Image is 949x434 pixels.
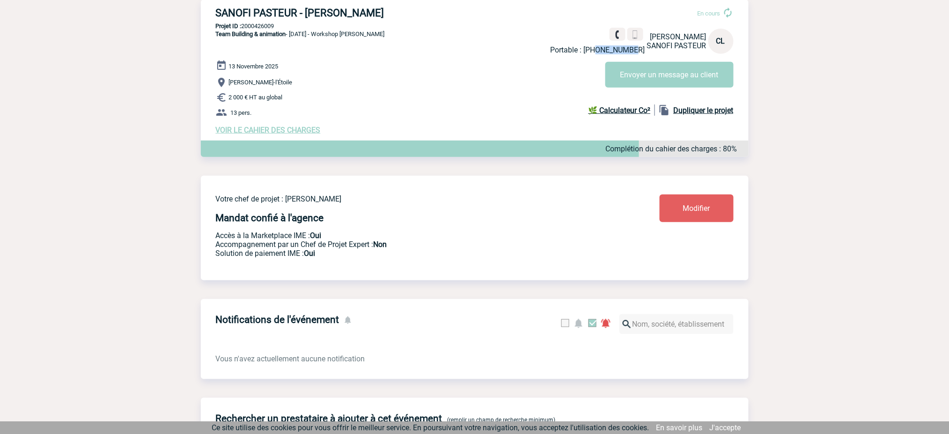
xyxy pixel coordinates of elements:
[216,195,604,203] p: Votre chef de projet : [PERSON_NAME]
[650,32,706,41] span: [PERSON_NAME]
[710,423,741,432] a: J'accepte
[229,63,279,70] span: 13 Novembre 2025
[310,231,322,240] b: Oui
[216,249,604,258] p: Conformité aux process achat client, Prise en charge de la facturation, Mutualisation de plusieur...
[674,106,734,115] b: Dupliquer le projet
[201,22,749,30] p: 2000426009
[216,212,324,224] h4: Mandat confié à l'agence
[304,249,316,258] b: Oui
[216,354,365,363] span: Vous n'avez actuellement aucune notification
[216,7,497,19] h3: SANOFI PASTEUR - [PERSON_NAME]
[231,109,252,116] span: 13 pers.
[229,94,283,101] span: 2 000 € HT au global
[448,417,556,423] span: (remplir un champ de recherche minimum)
[698,10,721,17] span: En cours
[216,231,604,240] p: Accès à la Marketplace IME :
[631,30,640,39] img: portable.png
[656,423,703,432] a: En savoir plus
[589,106,651,115] b: 🌿 Calculateur Co²
[647,41,706,50] span: SANOFI PASTEUR
[216,30,286,37] span: Team Building & animation
[551,45,645,54] p: Portable : [PHONE_NUMBER]
[716,37,725,45] span: CL
[216,413,442,424] h4: Rechercher un prestataire à ajouter à cet événement
[605,62,734,88] button: Envoyer un message au client
[613,30,622,39] img: fixe.png
[212,423,649,432] span: Ce site utilise des cookies pour vous offrir le meilleur service. En poursuivant votre navigation...
[229,79,293,86] span: [PERSON_NAME]-l'Étoile
[589,105,655,116] a: 🌿 Calculateur Co²
[216,240,604,249] p: Prestation payante
[659,105,670,116] img: file_copy-black-24dp.png
[216,30,385,37] span: - [DATE] - Workshop [PERSON_NAME]
[216,22,242,30] b: Projet ID :
[683,204,710,213] span: Modifier
[374,240,387,249] b: Non
[216,314,339,325] h4: Notifications de l'événement
[216,126,321,135] a: VOIR LE CAHIER DES CHARGES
